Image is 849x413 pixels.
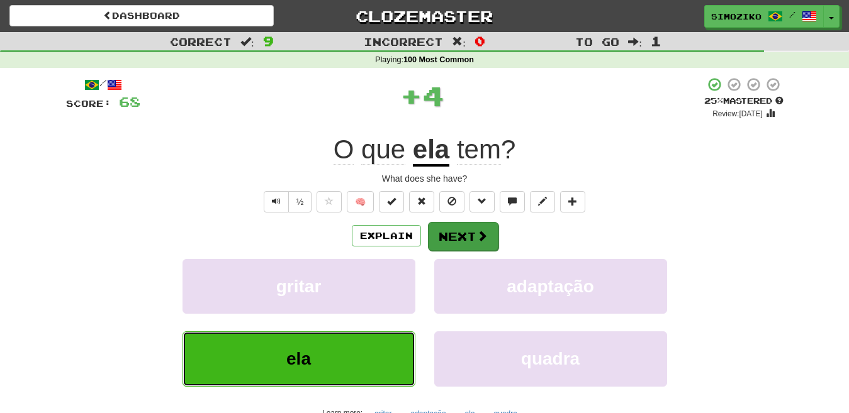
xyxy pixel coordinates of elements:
button: Explain [352,225,421,246]
span: O [334,135,354,165]
button: 🧠 [347,191,374,212]
button: quadra [434,331,667,386]
div: / [66,77,140,92]
span: 68 [119,94,140,109]
span: 0 [475,33,485,48]
button: Add to collection (alt+a) [560,191,585,212]
u: ela [413,135,449,167]
span: adaptação [507,277,594,296]
button: Reset to 0% Mastered (alt+r) [409,191,434,212]
div: What does she have? [66,172,784,185]
a: Clozemaster [293,5,557,27]
span: / [789,10,796,19]
div: Mastered [704,96,784,107]
span: tem [457,135,501,165]
button: Set this sentence to 100% Mastered (alt+m) [379,191,404,212]
span: simoziko [711,11,762,22]
button: gritar [183,259,415,314]
span: Incorrect [364,35,443,48]
button: ela [183,331,415,386]
span: que [361,135,405,165]
button: Grammar (alt+g) [469,191,495,212]
span: To go [575,35,619,48]
span: gritar [276,277,322,296]
button: adaptação [434,259,667,314]
span: 25 % [704,96,723,106]
span: : [240,36,254,47]
span: + [400,77,422,114]
span: : [452,36,466,47]
button: Next [428,222,498,251]
span: Correct [170,35,232,48]
span: ela [286,349,311,368]
strong: 100 Most Common [403,55,474,64]
span: 9 [263,33,274,48]
span: : [628,36,642,47]
span: 4 [422,80,444,111]
span: Score: [66,98,111,109]
div: Text-to-speech controls [261,191,312,212]
button: Play sentence audio (ctl+space) [264,191,289,212]
span: ? [449,135,515,165]
a: Dashboard [9,5,274,26]
small: Review: [DATE] [712,109,763,118]
button: Discuss sentence (alt+u) [500,191,525,212]
span: 1 [651,33,661,48]
button: Edit sentence (alt+d) [530,191,555,212]
button: Favorite sentence (alt+f) [317,191,342,212]
a: simoziko / [704,5,824,28]
button: ½ [288,191,312,212]
button: Ignore sentence (alt+i) [439,191,464,212]
span: quadra [521,349,580,368]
